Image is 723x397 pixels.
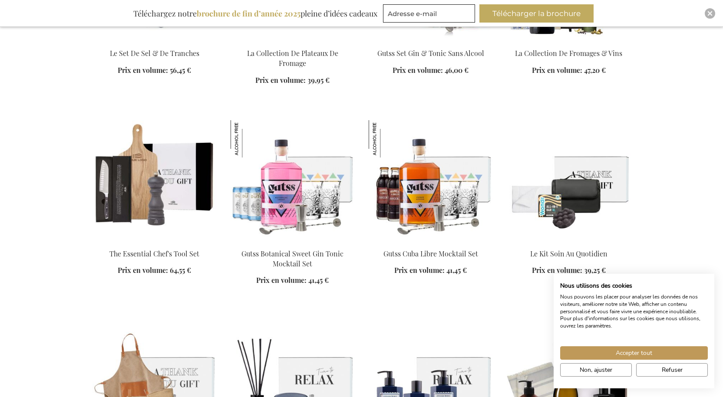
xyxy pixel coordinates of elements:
img: Gutss Botanical Sweet Gin Tonic Mocktail Set [231,120,355,242]
a: La Collection De Plateaux De Fromage [247,49,338,68]
span: 56,45 € [170,66,191,75]
span: 39,95 € [307,75,330,85]
a: Gutss Set Gin & Tonic Sans Alcool [377,49,484,58]
img: The Everyday Care Kit [507,120,631,242]
span: Prix en volume: [393,66,443,75]
a: The Essential Chef's Tool Set [109,249,199,258]
a: Le Kit Soin Au Quotidien [530,249,607,258]
form: marketing offers and promotions [383,4,478,25]
a: Gutss Cuba Libre Mocktail Set Gutss Cuba Libre Mocktail Set [369,238,493,246]
img: The Essential Chef's Tool Set [92,120,217,242]
span: Accepter tout [616,348,652,358]
div: Téléchargez notre pleine d’idées cadeaux [129,4,381,23]
span: Prix en volume: [394,266,445,275]
input: Adresse e-mail [383,4,475,23]
button: Télécharger la brochure [479,4,594,23]
span: Prix en volume: [118,66,168,75]
button: Ajustez les préférences de cookie [560,363,632,377]
a: Gutss Botanical Sweet Gin Tonic Mocktail Set Gutss Botanical Sweet Gin Tonic Mocktail Set [231,238,355,246]
span: Non, ajuster [580,365,612,374]
button: Accepter tous les cookies [560,346,708,360]
a: Prix en volume: 39,95 € [255,75,330,85]
span: Prix en volume: [256,276,307,285]
span: 39,25 € [584,266,606,275]
span: Prix en volume: [532,66,582,75]
span: Refuser [662,365,683,374]
a: Prix en volume: 41,45 € [256,276,329,285]
a: La Collection De Fromages & Vins [507,38,631,46]
a: Prix en volume: 47,20 € [532,66,606,75]
span: 46,00 € [445,66,469,75]
a: Gutss Cuba Libre Mocktail Set [383,249,478,258]
a: Le Set De Sel & De Tranches [110,49,199,58]
a: The Cheese Board Collection [231,38,355,46]
a: Prix en volume: 41,45 € [394,266,467,276]
span: Prix en volume: [118,266,168,275]
a: The Everyday Care Kit [507,238,631,246]
img: Gutss Cuba Libre Mocktail Set [369,120,406,157]
a: Gutss Non-Alcoholic Gin & Tonic Set [369,38,493,46]
h2: Nous utilisons des cookies [560,282,708,290]
a: Prix en volume: 64,55 € [118,266,191,276]
a: The Salt & Slice Set Exclusive Business Gift [92,38,217,46]
button: Refuser tous les cookies [636,363,708,377]
img: Gutss Cuba Libre Mocktail Set [369,120,493,242]
a: The Essential Chef's Tool Set [92,238,217,246]
div: Close [705,8,715,19]
a: Prix en volume: 46,00 € [393,66,469,75]
a: Prix en volume: 56,45 € [118,66,191,75]
b: brochure de fin d’année 2025 [197,8,300,19]
img: Gutss Botanical Sweet Gin Tonic Mocktail Set [231,120,268,157]
span: 64,55 € [170,266,191,275]
span: 47,20 € [584,66,606,75]
span: Prix en volume: [255,75,306,85]
span: 41,45 € [308,276,329,285]
p: Nous pouvons les placer pour analyser les données de nos visiteurs, améliorer notre site Web, aff... [560,293,708,330]
a: Prix en volume: 39,25 € [532,266,606,276]
a: Gutss Botanical Sweet Gin Tonic Mocktail Set [241,249,343,268]
img: Close [707,11,713,16]
a: La Collection De Fromages & Vins [515,49,622,58]
span: 41,45 € [446,266,467,275]
span: Prix en volume: [532,266,582,275]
